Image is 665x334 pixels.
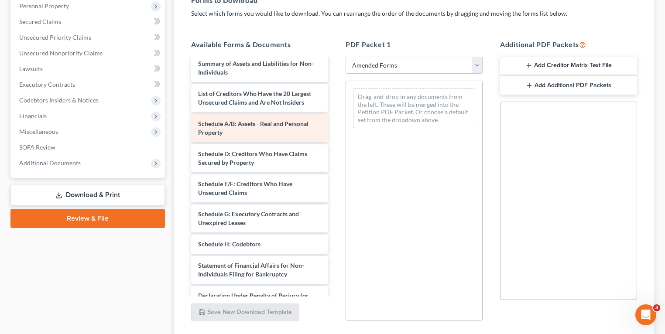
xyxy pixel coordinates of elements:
[19,159,81,167] span: Additional Documents
[12,61,165,77] a: Lawsuits
[353,88,475,128] div: Drag-and-drop in any documents from the left. These will be merged into the Petition PDF Packet. ...
[12,77,165,92] a: Executory Contracts
[500,76,637,95] button: Add Additional PDF Packets
[12,30,165,45] a: Unsecured Priority Claims
[10,209,165,228] a: Review & File
[191,39,328,50] h5: Available Forms & Documents
[191,303,299,322] button: Save New Download Template
[19,18,61,25] span: Secured Claims
[198,262,304,278] span: Statement of Financial Affairs for Non-Individuals Filing for Bankruptcy
[653,304,660,311] span: 3
[346,39,483,50] h5: PDF Packet 1
[19,34,91,41] span: Unsecured Priority Claims
[191,9,637,18] p: Select which forms you would like to download. You can rearrange the order of the documents by dr...
[19,65,43,72] span: Lawsuits
[198,180,292,196] span: Schedule E/F: Creditors Who Have Unsecured Claims
[19,128,58,135] span: Miscellaneous
[19,49,103,57] span: Unsecured Nonpriority Claims
[198,150,307,166] span: Schedule D: Creditors Who Have Claims Secured by Property
[19,96,99,104] span: Codebtors Insiders & Notices
[500,57,637,75] button: Add Creditor Matrix Text File
[19,2,69,10] span: Personal Property
[12,45,165,61] a: Unsecured Nonpriority Claims
[198,210,299,226] span: Schedule G: Executory Contracts and Unexpired Leases
[19,143,55,151] span: SOFA Review
[500,39,637,50] h5: Additional PDF Packets
[10,185,165,205] a: Download & Print
[12,140,165,155] a: SOFA Review
[12,14,165,30] a: Secured Claims
[198,240,261,248] span: Schedule H: Codebtors
[19,81,75,88] span: Executory Contracts
[198,292,309,308] span: Declaration Under Penalty of Perjury for Non-Individual Debtors
[198,90,311,106] span: List of Creditors Who Have the 20 Largest Unsecured Claims and Are Not Insiders
[635,304,656,325] iframe: Intercom live chat
[198,120,309,136] span: Schedule A/B: Assets - Real and Personal Property
[198,60,314,76] span: Summary of Assets and Liabilities for Non-Individuals
[19,112,47,119] span: Financials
